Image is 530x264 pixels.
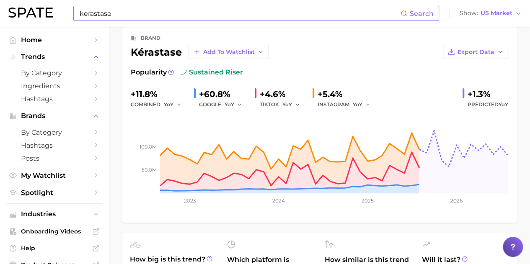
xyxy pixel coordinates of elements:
span: Brands [21,112,88,120]
span: Add to Watchlist [203,49,255,56]
span: by Category [21,128,88,136]
div: +4.6% [260,87,306,101]
span: Onboarding Videos [21,228,88,235]
div: +5.4% [318,87,376,101]
div: +60.8% [199,87,248,101]
a: Hashtags [7,139,102,152]
span: YoY [353,101,362,108]
span: Export Data [458,49,494,56]
div: +11.8% [131,87,187,101]
button: Export Data [443,45,508,59]
span: Popularity [131,67,167,77]
span: Show [460,11,478,15]
span: Posts [21,154,88,162]
button: Industries [7,208,102,220]
span: US Market [481,11,512,15]
a: Onboarding Videos [7,225,102,238]
a: Home [7,33,102,46]
div: TIKTOK [260,100,306,110]
a: by Category [7,126,102,139]
div: +1.3% [468,87,508,101]
span: Hashtags [21,141,88,149]
span: YoY [282,101,292,108]
button: ShowUS Market [458,8,524,19]
div: combined [131,100,187,110]
a: Posts [7,152,102,165]
tspan: 2026 [450,197,463,204]
span: YoY [225,101,234,108]
span: Ingredients [21,82,88,90]
button: YoY [282,100,300,110]
button: YoY [225,100,243,110]
span: My Watchlist [21,172,88,179]
div: brand [141,33,160,43]
div: INSTAGRAM [318,100,376,110]
span: sustained riser [181,67,243,77]
button: Trends [7,51,102,63]
a: Hashtags [7,92,102,105]
img: SPATE [8,8,53,18]
span: Industries [21,210,88,218]
tspan: 2025 [362,197,374,204]
img: sustained riser [181,69,187,76]
button: YoY [353,100,371,110]
span: by Category [21,69,88,77]
span: Spotlight [21,189,88,197]
button: Add to Watchlist [189,45,269,59]
button: YoY [164,100,182,110]
span: YoY [164,101,173,108]
span: Hashtags [21,95,88,103]
button: Brands [7,110,102,122]
a: Spotlight [7,186,102,199]
span: YoY [499,101,508,108]
span: Search [410,10,434,18]
a: Help [7,242,102,254]
a: My Watchlist [7,169,102,182]
tspan: 2023 [184,197,196,204]
span: Predicted [468,100,508,110]
span: Home [21,36,88,44]
span: Help [21,244,88,252]
input: Search here for a brand, industry, or ingredient [79,6,401,21]
div: kérastase [131,45,269,59]
a: by Category [7,67,102,79]
tspan: 2024 [272,197,285,204]
span: Trends [21,53,88,61]
div: GOOGLE [199,100,248,110]
a: Ingredients [7,79,102,92]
